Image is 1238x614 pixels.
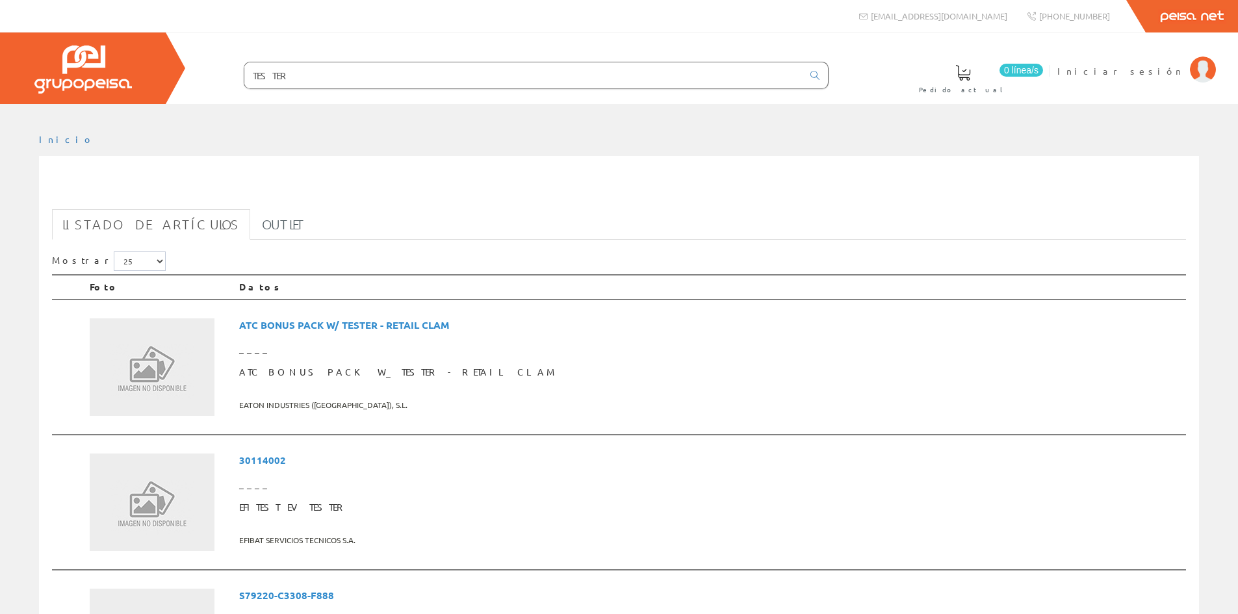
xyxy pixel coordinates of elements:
th: Datos [234,275,1186,300]
a: Inicio [39,133,94,145]
span: Pedido actual [919,83,1007,96]
span: ATC BONUS PACK W_ TESTER - RETAIL CLAM [239,361,1181,384]
label: Mostrar [52,251,166,271]
h1: TESTER [52,177,1186,203]
span: Iniciar sesión [1057,64,1183,77]
img: Sin Imagen Disponible [90,454,214,551]
span: 0 línea/s [999,64,1043,77]
span: [EMAIL_ADDRESS][DOMAIN_NAME] [871,10,1007,21]
img: Grupo Peisa [34,45,132,94]
a: Iniciar sesión [1057,54,1216,66]
span: 30114002 [239,448,1181,472]
a: Listado de artículos [52,209,250,240]
img: Sin Imagen Disponible [90,318,214,416]
span: EFITEST EV TESTER [239,496,1181,519]
a: Outlet [251,209,316,240]
span: EFIBAT SERVICIOS TECNICOS S.A. [239,530,1181,551]
input: Buscar ... [244,62,803,88]
span: S79220-C3308-F888 [239,583,1181,608]
span: ____ [239,337,1181,361]
th: Foto [84,275,234,300]
span: EATON INDUSTRIES ([GEOGRAPHIC_DATA]), S.L. [239,394,1181,416]
select: Mostrar [114,251,166,271]
span: ATC BONUS PACK W/ TESTER - RETAIL CLAM [239,313,1181,337]
span: ____ [239,472,1181,496]
span: [PHONE_NUMBER] [1039,10,1110,21]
